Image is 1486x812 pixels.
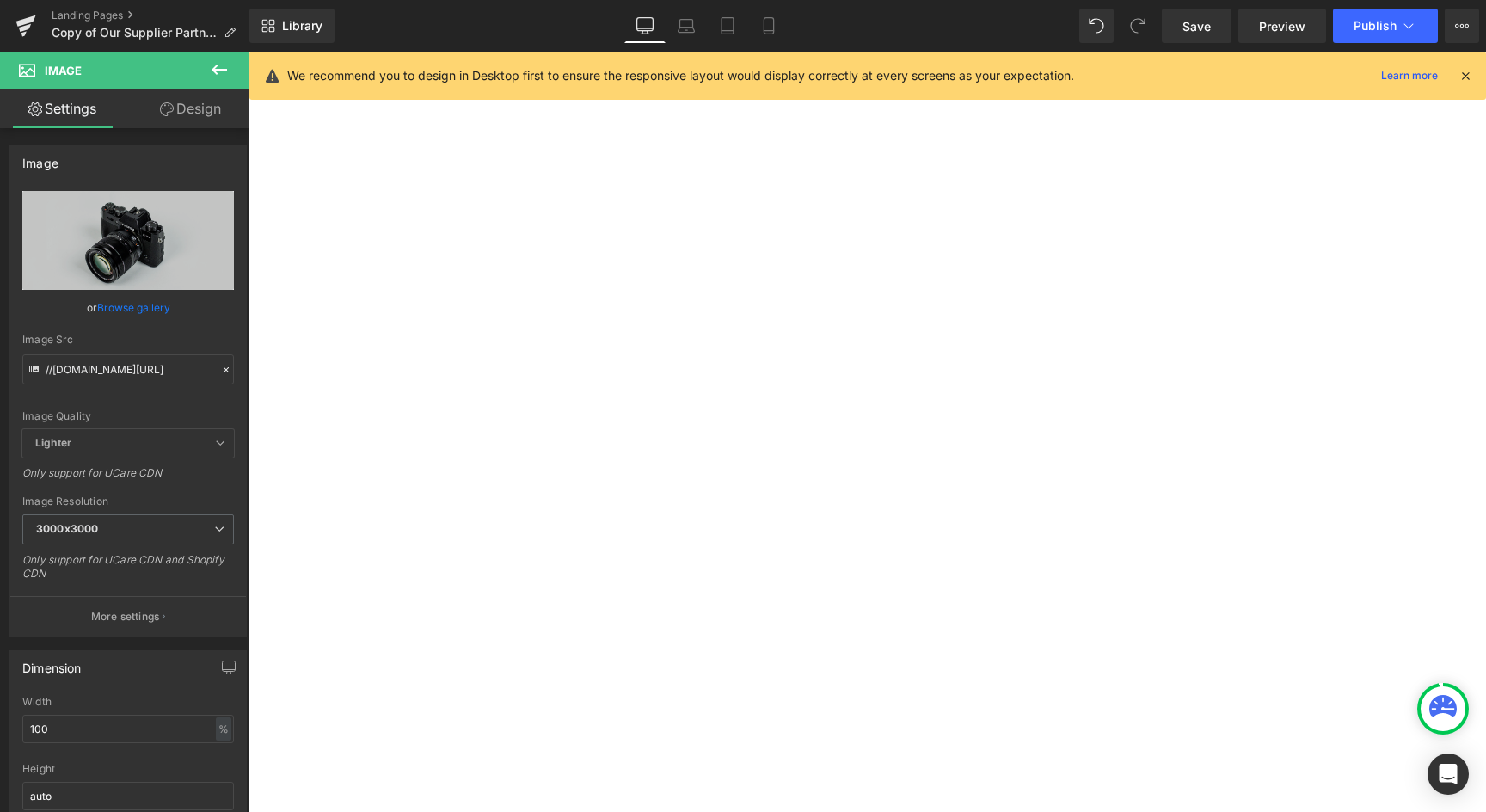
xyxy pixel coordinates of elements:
div: Width [22,696,234,708]
div: Image Resolution [22,495,234,507]
a: Desktop [624,9,666,43]
div: Image Quality [22,410,234,422]
div: Open Intercom Messenger [1428,754,1469,795]
button: Publish [1333,9,1438,43]
div: Only support for UCare CDN [22,466,234,491]
b: 3000x3000 [36,522,98,535]
a: Laptop [666,9,707,43]
a: Mobile [748,9,789,43]
p: More settings [91,609,160,624]
b: Lighter [35,436,71,449]
a: Browse gallery [97,292,170,323]
button: Redo [1121,9,1155,43]
div: or [22,298,234,317]
span: Image [45,64,82,77]
div: Only support for UCare CDN and Shopify CDN [22,553,234,592]
input: auto [22,782,234,810]
div: Image [22,146,58,170]
span: Save [1182,17,1211,35]
a: Design [128,89,253,128]
div: Height [22,763,234,775]
a: Preview [1238,9,1326,43]
input: auto [22,715,234,743]
a: Learn more [1374,65,1445,86]
p: We recommend you to design in Desktop first to ensure the responsive layout would display correct... [287,66,1074,85]
div: % [216,717,231,741]
div: Image Src [22,334,234,346]
a: New Library [249,9,335,43]
span: Copy of Our Supplier Partnerships (AW25) [52,26,217,40]
button: Undo [1079,9,1114,43]
a: Landing Pages [52,9,249,22]
button: More settings [10,596,246,637]
span: Library [282,18,322,34]
a: Tablet [707,9,748,43]
input: Link [22,354,234,384]
div: Dimension [22,651,82,675]
button: More [1445,9,1479,43]
span: Preview [1259,17,1305,35]
span: Publish [1354,19,1397,33]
